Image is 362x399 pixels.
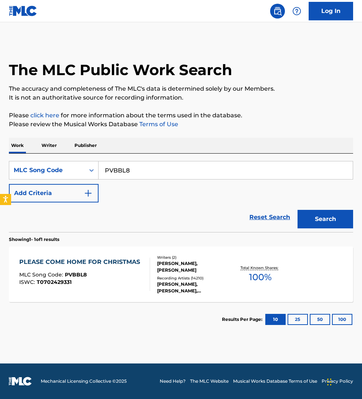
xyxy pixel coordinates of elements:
button: 100 [332,314,352,325]
img: help [292,7,301,16]
a: Need Help? [160,378,186,385]
a: Privacy Policy [322,378,353,385]
span: T0702429331 [37,279,72,285]
p: Please review the Musical Works Database [9,120,353,129]
div: [PERSON_NAME], [PERSON_NAME], [PERSON_NAME], [PERSON_NAME], [PERSON_NAME], [PERSON_NAME] & CO [157,281,232,294]
div: Help [289,4,304,19]
p: Writer [39,138,59,153]
iframe: Chat Widget [325,363,362,399]
img: MLC Logo [9,6,37,16]
a: Reset Search [246,209,294,225]
span: MLC Song Code : [19,271,65,278]
span: PVBBL8 [65,271,87,278]
p: Publisher [72,138,99,153]
a: click here [30,112,59,119]
a: Public Search [270,4,285,19]
button: 10 [265,314,286,325]
div: Recording Artists ( 14210 ) [157,275,232,281]
span: ISWC : [19,279,37,285]
p: It is not an authoritative source for recording information. [9,93,353,102]
button: 25 [288,314,308,325]
img: 9d2ae6d4665cec9f34b9.svg [84,189,93,198]
div: Writers ( 2 ) [157,255,232,260]
img: logo [9,377,32,386]
a: PLEASE COME HOME FOR CHRISTMASMLC Song Code:PVBBL8ISWC:T0702429331Writers (2)[PERSON_NAME], [PERS... [9,247,353,302]
p: Work [9,138,26,153]
p: Results Per Page: [222,316,264,323]
p: Total Known Shares: [240,265,280,271]
div: PLEASE COME HOME FOR CHRISTMAS [19,258,144,266]
div: MLC Song Code [14,166,80,175]
div: [PERSON_NAME], [PERSON_NAME] [157,260,232,274]
span: 100 % [249,271,272,284]
a: Musical Works Database Terms of Use [233,378,317,385]
p: Please for more information about the terms used in the database. [9,111,353,120]
button: Add Criteria [9,184,99,202]
p: Showing 1 - 1 of 1 results [9,236,59,243]
img: search [273,7,282,16]
p: The accuracy and completeness of The MLC's data is determined solely by our Members. [9,84,353,93]
div: Drag [327,371,332,393]
h1: The MLC Public Work Search [9,61,232,79]
a: Terms of Use [138,121,178,128]
button: 50 [310,314,330,325]
button: Search [298,210,353,228]
span: Mechanical Licensing Collective © 2025 [41,378,127,385]
a: The MLC Website [190,378,229,385]
form: Search Form [9,161,353,232]
a: Log In [309,2,353,20]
